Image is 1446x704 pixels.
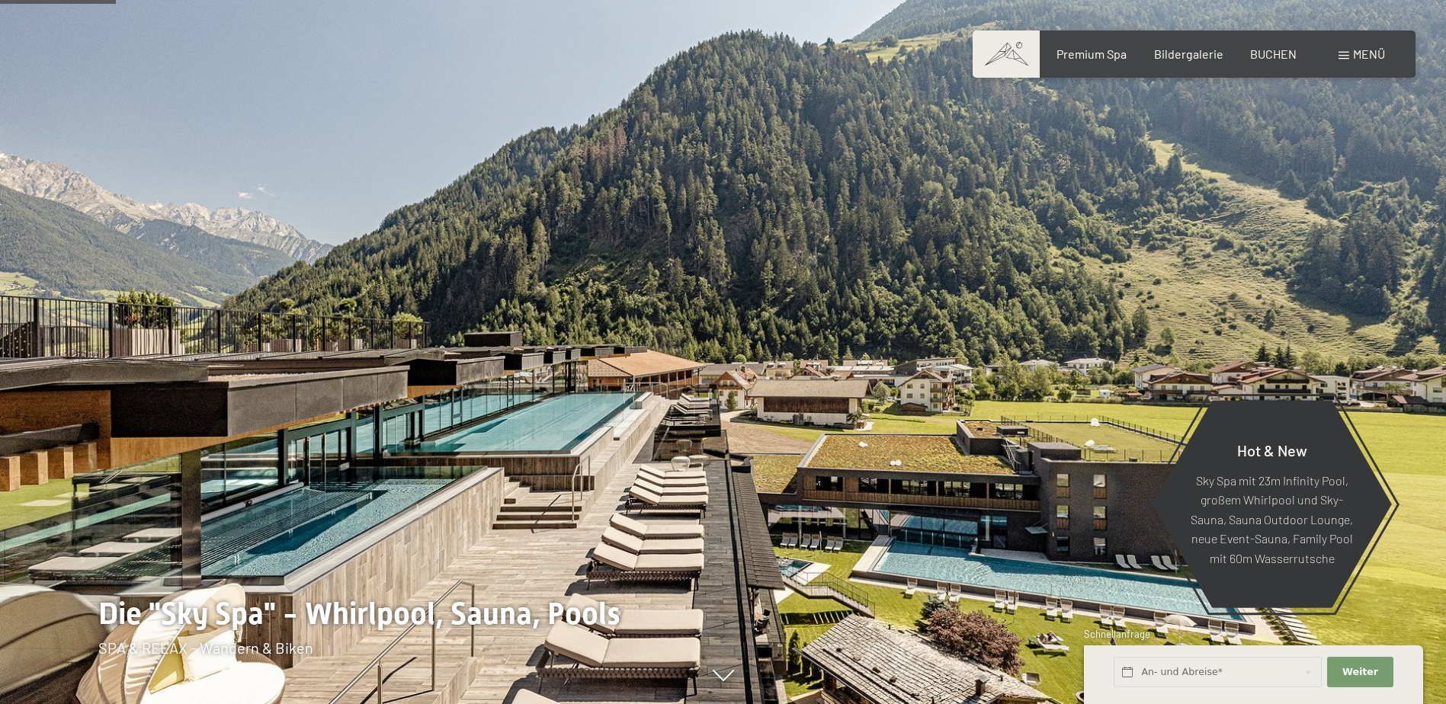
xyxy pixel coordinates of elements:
span: Schnellanfrage [1084,628,1150,640]
a: Premium Spa [1056,46,1127,61]
span: Menü [1353,46,1385,61]
a: BUCHEN [1250,46,1297,61]
p: Sky Spa mit 23m Infinity Pool, großem Whirlpool und Sky-Sauna, Sauna Outdoor Lounge, neue Event-S... [1189,470,1355,568]
a: Bildergalerie [1154,46,1223,61]
span: Weiter [1342,665,1378,679]
a: Hot & New Sky Spa mit 23m Infinity Pool, großem Whirlpool und Sky-Sauna, Sauna Outdoor Lounge, ne... [1151,399,1393,609]
button: Weiter [1327,657,1393,688]
span: Hot & New [1237,440,1307,459]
